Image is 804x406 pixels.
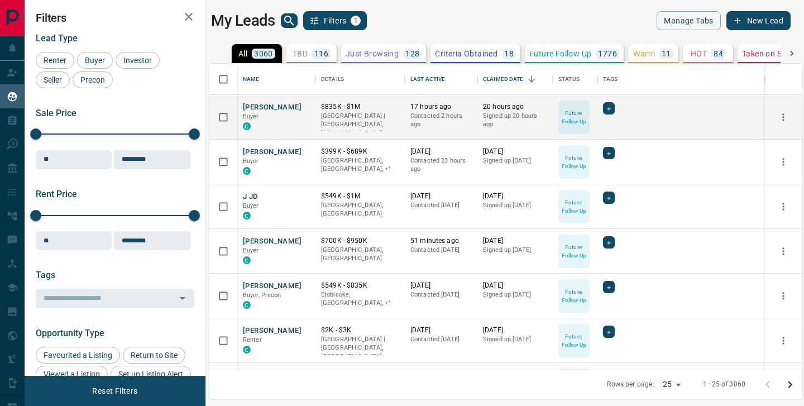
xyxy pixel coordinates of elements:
div: condos.ca [243,346,251,354]
div: 25 [658,376,685,393]
p: Warm [633,50,655,58]
p: [DATE] [483,326,547,335]
div: Name [237,64,315,95]
p: [DATE] [410,147,472,156]
p: Contacted 23 hours ago [410,156,472,174]
div: Favourited a Listing [36,347,120,364]
div: Details [321,64,344,95]
p: 51 minutes ago [410,236,472,246]
h2: Filters [36,11,194,25]
p: $700K - $950K [321,236,399,246]
p: $2K - $3K [321,326,399,335]
button: Manage Tabs [657,11,720,30]
p: TBD [293,50,308,58]
div: Last Active [405,64,477,95]
p: [GEOGRAPHIC_DATA], [GEOGRAPHIC_DATA] [321,246,399,263]
span: Investor [119,56,156,65]
p: [GEOGRAPHIC_DATA], [GEOGRAPHIC_DATA] [321,201,399,218]
button: more [775,288,792,304]
div: + [603,102,615,114]
span: + [607,326,611,337]
div: + [603,281,615,293]
p: Contacted [DATE] [410,246,472,255]
div: Status [558,64,580,95]
div: condos.ca [243,212,251,219]
p: Rows per page: [607,380,654,389]
p: Future Follow Up [559,332,588,349]
button: [PERSON_NAME] [243,147,301,157]
span: Buyer, Precon [243,292,281,299]
span: Buyer [243,113,259,120]
button: more [775,154,792,170]
button: more [775,332,792,349]
div: Renter [36,52,74,69]
p: Just Browsing [346,50,399,58]
p: [DATE] [483,192,547,201]
div: Precon [73,71,113,88]
button: [PERSON_NAME] [243,326,301,336]
span: Sale Price [36,108,76,118]
p: 128 [405,50,419,58]
p: 116 [314,50,328,58]
div: condos.ca [243,301,251,309]
p: $549K - $835K [321,281,399,290]
p: 17 hours ago [410,102,472,112]
p: 84 [714,50,723,58]
p: Signed up [DATE] [483,156,547,165]
span: + [607,281,611,293]
p: [DATE] [410,281,472,290]
span: Tags [36,270,55,280]
span: Renter [40,56,70,65]
p: Contacted [DATE] [410,201,472,210]
p: $549K - $1M [321,192,399,201]
p: Signed up 20 hours ago [483,112,547,129]
p: All [238,50,247,58]
button: [PERSON_NAME] [243,236,301,247]
button: more [775,109,792,126]
span: Return to Site [127,351,181,360]
button: Open [175,290,190,306]
p: Toronto [321,156,399,174]
p: 18 [504,50,514,58]
p: Signed up [DATE] [483,335,547,344]
span: Opportunity Type [36,328,104,338]
p: [GEOGRAPHIC_DATA] | [GEOGRAPHIC_DATA], [GEOGRAPHIC_DATA] [321,112,399,138]
p: Future Follow Up [559,154,588,170]
p: Signed up [DATE] [483,201,547,210]
div: + [603,147,615,159]
div: Tags [597,64,765,95]
p: HOT [691,50,707,58]
div: Investor [116,52,160,69]
button: more [775,243,792,260]
div: + [603,192,615,204]
p: Future Follow Up [529,50,591,58]
span: Favourited a Listing [40,351,116,360]
button: Sort [524,71,539,87]
div: Status [553,64,597,95]
div: Seller [36,71,70,88]
span: Buyer [81,56,109,65]
div: Name [243,64,260,95]
div: Buyer [77,52,113,69]
p: Criteria Obtained [435,50,497,58]
span: + [607,103,611,114]
p: [DATE] [483,236,547,246]
div: Tags [603,64,618,95]
span: Seller [40,75,66,84]
span: Rent Price [36,189,77,199]
span: Viewed a Listing [40,370,104,379]
p: [DATE] [483,147,547,156]
button: more [775,198,792,215]
p: $399K - $689K [321,147,399,156]
p: [DATE] [483,281,547,290]
p: Contacted [DATE] [410,290,472,299]
button: Filters1 [303,11,367,30]
p: 3060 [254,50,273,58]
span: Renter [243,336,262,343]
p: [DATE] [410,192,472,201]
div: condos.ca [243,167,251,175]
p: Mississauga [321,290,399,308]
button: J JD [243,192,259,202]
div: Details [315,64,405,95]
div: Last Active [410,64,445,95]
